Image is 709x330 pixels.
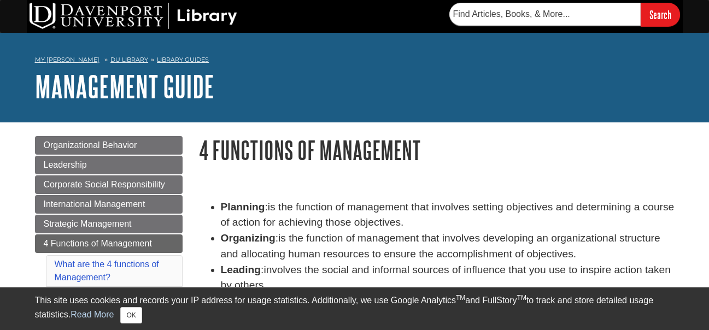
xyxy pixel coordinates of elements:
form: Searches DU Library's articles, books, and more [449,3,680,26]
a: Organizational Behavior [35,136,183,155]
span: International Management [44,199,145,209]
strong: Planning [221,201,265,213]
a: Management Guide [35,69,214,103]
button: Close [120,307,142,323]
span: Strategic Management [44,219,132,228]
span: Leadership [44,160,87,169]
span: involves the social and informal sources of influence that you use to inspire action taken by oth... [221,264,671,291]
a: Leadership [35,156,183,174]
h1: 4 Functions of Management [199,136,675,164]
span: 4 Functions of Management [44,239,152,248]
li: : [221,262,675,294]
a: What are the 4 functions of Management? [55,260,159,282]
sup: TM [456,294,465,302]
a: International Management [35,195,183,214]
sup: TM [517,294,526,302]
span: Corporate Social Responsibility [44,180,165,189]
a: DU Library [110,56,148,63]
a: Corporate Social Responsibility [35,175,183,194]
li: : [221,199,675,231]
input: Find Articles, Books, & More... [449,3,641,26]
a: My [PERSON_NAME] [35,55,99,64]
a: 4 Functions of Management [35,234,183,253]
span: is the function of management that involves developing an organizational structure and allocating... [221,232,660,260]
img: DU Library [30,3,237,29]
span: is the function of management that involves setting objectives and determining a course of action... [221,201,675,228]
span: Organizational Behavior [44,140,137,150]
strong: Leading [221,264,261,275]
a: Library Guides [157,56,209,63]
div: This site uses cookies and records your IP address for usage statistics. Additionally, we use Goo... [35,294,675,323]
nav: breadcrumb [35,52,675,70]
li: : [221,231,675,262]
input: Search [641,3,680,26]
strong: Organizing [221,232,276,244]
a: Strategic Management [35,215,183,233]
a: Read More [71,310,114,319]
